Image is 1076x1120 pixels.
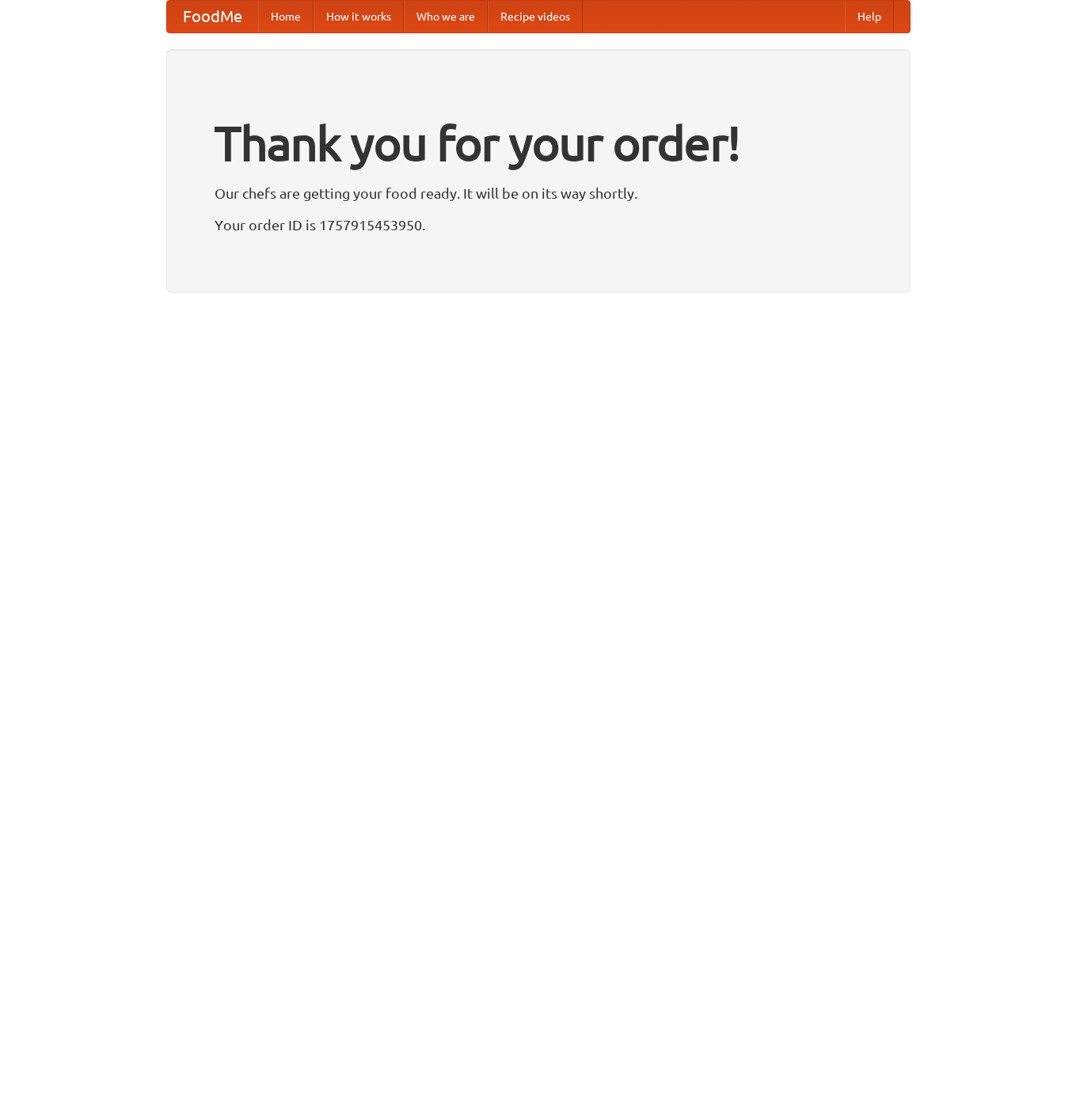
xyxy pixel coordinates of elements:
a: Who we are [404,1,488,32]
a: Home [258,1,314,32]
a: Recipe videos [488,1,583,32]
h1: Thank you for your order! [215,105,862,181]
p: Our chefs are getting your food ready. It will be on its way shortly. [215,181,862,205]
p: Your order ID is 1757915453950. [215,213,862,237]
a: How it works [314,1,404,32]
a: FoodMe [167,1,258,32]
a: Help [845,1,894,32]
